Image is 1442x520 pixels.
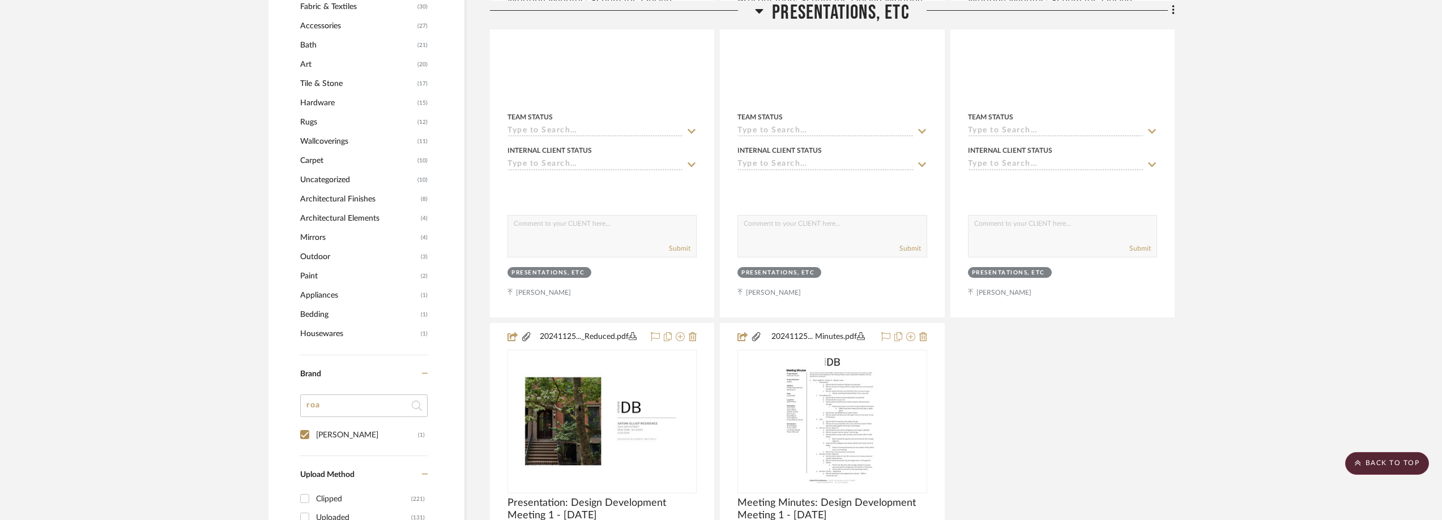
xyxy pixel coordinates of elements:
[1129,243,1151,253] button: Submit
[417,113,428,131] span: (12)
[300,93,415,113] span: Hardware
[411,490,425,508] div: (221)
[316,490,411,508] div: Clipped
[418,426,425,444] div: (1)
[532,330,644,344] button: 20241125..._Reduced.pdf
[417,36,428,54] span: (21)
[300,228,418,247] span: Mirrors
[737,126,913,137] input: Type to Search…
[737,145,822,156] div: Internal Client Status
[968,112,1013,122] div: Team Status
[507,145,592,156] div: Internal Client Status
[300,55,415,74] span: Art
[421,325,428,343] span: (1)
[421,267,428,285] span: (2)
[972,269,1045,277] div: Presentations, ETC
[421,190,428,208] span: (8)
[300,113,415,132] span: Rugs
[737,112,783,122] div: Team Status
[1345,452,1429,475] scroll-to-top-button: BACK TO TOP
[509,361,696,482] img: Presentation: Design Development Meeting 1 - 11.25.2024
[300,247,418,267] span: Outdoor
[300,151,415,170] span: Carpet
[421,306,428,324] span: (1)
[300,324,418,343] span: Housewares
[421,248,428,266] span: (3)
[300,36,415,55] span: Bath
[669,243,690,253] button: Submit
[300,471,355,479] span: Upload Method
[300,209,418,228] span: Architectural Elements
[511,269,585,277] div: Presentations, ETC
[300,305,418,324] span: Bedding
[421,209,428,227] span: (4)
[968,126,1144,137] input: Type to Search…
[300,267,418,286] span: Paint
[507,112,553,122] div: Team Status
[417,171,428,189] span: (10)
[300,286,418,305] span: Appliances
[417,94,428,112] span: (15)
[741,269,814,277] div: Presentations, ETC
[300,74,415,93] span: Tile & Stone
[417,17,428,35] span: (27)
[417,152,428,170] span: (10)
[417,132,428,151] span: (11)
[300,394,428,417] input: Search Brands
[300,16,415,36] span: Accessories
[762,330,874,344] button: 20241125... Minutes.pdf
[421,286,428,304] span: (1)
[300,170,415,190] span: Uncategorized
[737,160,913,170] input: Type to Search…
[300,132,415,151] span: Wallcoverings
[417,55,428,74] span: (20)
[300,370,321,378] span: Brand
[316,426,418,444] div: [PERSON_NAME]
[968,160,1144,170] input: Type to Search…
[421,229,428,247] span: (4)
[899,243,921,253] button: Submit
[300,190,418,209] span: Architectural Finishes
[778,351,887,492] img: Meeting Minutes: Design Development Meeting 1 - 11.25.2024
[968,145,1052,156] div: Internal Client Status
[507,160,683,170] input: Type to Search…
[507,126,683,137] input: Type to Search…
[417,75,428,93] span: (17)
